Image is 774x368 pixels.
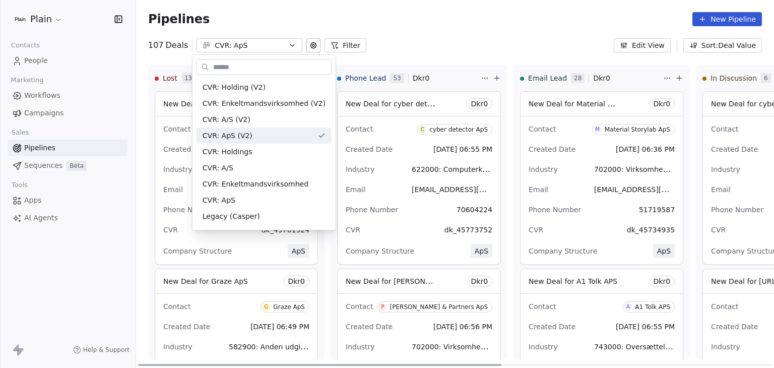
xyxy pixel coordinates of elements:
span: CVR: ApS (V2) [203,131,252,141]
span: CVR: Enkeltmandsvirksomhed (V2) [203,98,326,109]
div: Suggestions [197,79,332,273]
span: CVR: A/S (V2) [203,114,250,125]
span: CVR: Holding (V2) [203,82,266,93]
span: CVR: Holdings [203,147,252,157]
span: Legacy (Casper) [203,211,260,222]
span: CVR: Enkeltmandsvirksomhed [203,179,308,190]
span: CVR: ApS [203,195,235,206]
span: CVR: A/S [203,163,233,173]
